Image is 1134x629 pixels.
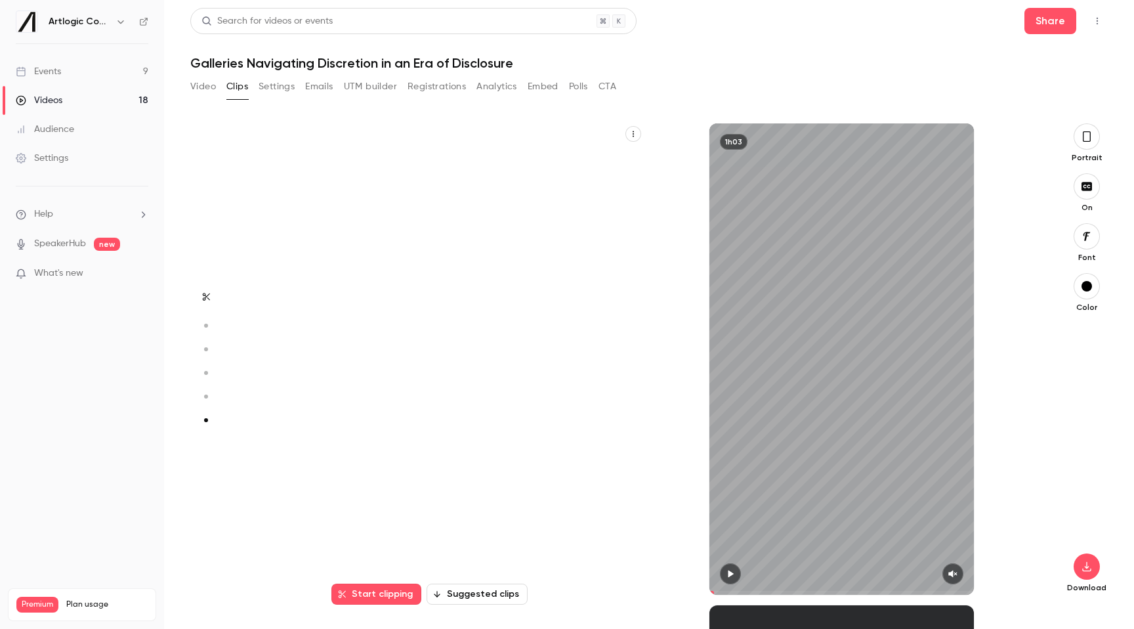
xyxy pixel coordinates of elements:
[16,94,62,107] div: Videos
[331,584,421,605] button: Start clipping
[720,134,747,150] div: 1h03
[1066,152,1108,163] p: Portrait
[1066,202,1108,213] p: On
[16,152,68,165] div: Settings
[34,267,83,280] span: What's new
[34,207,53,221] span: Help
[16,123,74,136] div: Audience
[16,597,58,613] span: Premium
[476,76,517,97] button: Analytics
[1024,8,1076,34] button: Share
[1066,302,1108,313] p: Color
[49,15,110,28] h6: Artlogic Connect 2025
[528,76,558,97] button: Embed
[16,65,61,78] div: Events
[569,76,588,97] button: Polls
[66,599,148,610] span: Plan usage
[16,207,148,221] li: help-dropdown-opener
[201,14,333,28] div: Search for videos or events
[16,11,37,32] img: Artlogic Connect 2025
[408,76,466,97] button: Registrations
[190,76,216,97] button: Video
[1066,252,1108,263] p: Font
[344,76,397,97] button: UTM builder
[1066,582,1108,593] p: Download
[226,76,248,97] button: Clips
[190,55,1108,71] h1: Galleries Navigating Discretion in an Era of Disclosure
[598,76,616,97] button: CTA
[1087,11,1108,32] button: Top Bar Actions
[94,238,120,251] span: new
[305,76,333,97] button: Emails
[427,584,528,605] button: Suggested clips
[34,237,86,251] a: SpeakerHub
[259,76,295,97] button: Settings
